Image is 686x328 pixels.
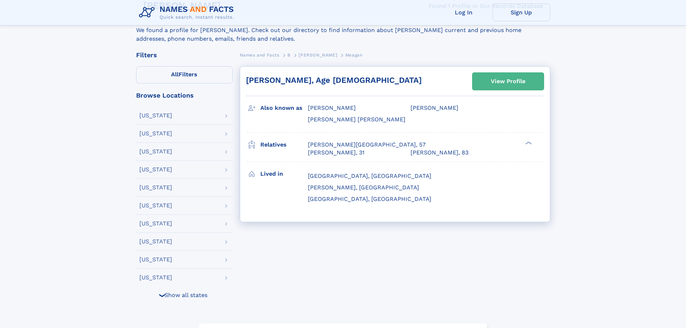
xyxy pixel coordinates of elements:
a: Log In [435,4,493,21]
div: Show all states [136,286,233,304]
h3: Relatives [260,139,308,151]
span: B [287,53,291,58]
a: [PERSON_NAME] [299,50,337,59]
div: [US_STATE] [139,239,172,244]
img: Logo Names and Facts [136,3,240,22]
span: [PERSON_NAME] [PERSON_NAME] [308,116,405,123]
span: [PERSON_NAME], [GEOGRAPHIC_DATA] [308,184,419,191]
label: Filters [136,66,233,84]
h3: Also known as [260,102,308,114]
a: View Profile [472,73,544,90]
div: [US_STATE] [139,185,172,190]
div: [US_STATE] [139,257,172,262]
span: Meagan [345,53,363,58]
a: Sign Up [493,4,550,21]
div: We found a profile for [PERSON_NAME]. Check out our directory to find information about [PERSON_N... [136,17,550,43]
a: [PERSON_NAME], 83 [411,149,468,157]
a: Names and Facts [240,50,279,59]
div: [US_STATE] [139,221,172,226]
span: [PERSON_NAME] [411,104,458,111]
div: ❯ [158,293,166,297]
a: [PERSON_NAME], 31 [308,149,364,157]
div: [US_STATE] [139,275,172,280]
a: [PERSON_NAME], Age [DEMOGRAPHIC_DATA] [246,76,422,85]
span: [GEOGRAPHIC_DATA], [GEOGRAPHIC_DATA] [308,196,431,202]
div: ❯ [524,140,532,145]
div: [US_STATE] [139,203,172,208]
a: [PERSON_NAME][GEOGRAPHIC_DATA], 57 [308,141,426,149]
div: View Profile [491,73,525,90]
h3: Lived in [260,168,308,180]
div: Browse Locations [136,92,233,99]
div: [US_STATE] [139,113,172,118]
span: [PERSON_NAME] [299,53,337,58]
div: Filters [136,52,233,58]
a: B [287,50,291,59]
span: [GEOGRAPHIC_DATA], [GEOGRAPHIC_DATA] [308,172,431,179]
div: [US_STATE] [139,167,172,172]
span: All [171,71,179,78]
div: [US_STATE] [139,149,172,154]
span: [PERSON_NAME] [308,104,356,111]
div: [US_STATE] [139,131,172,136]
